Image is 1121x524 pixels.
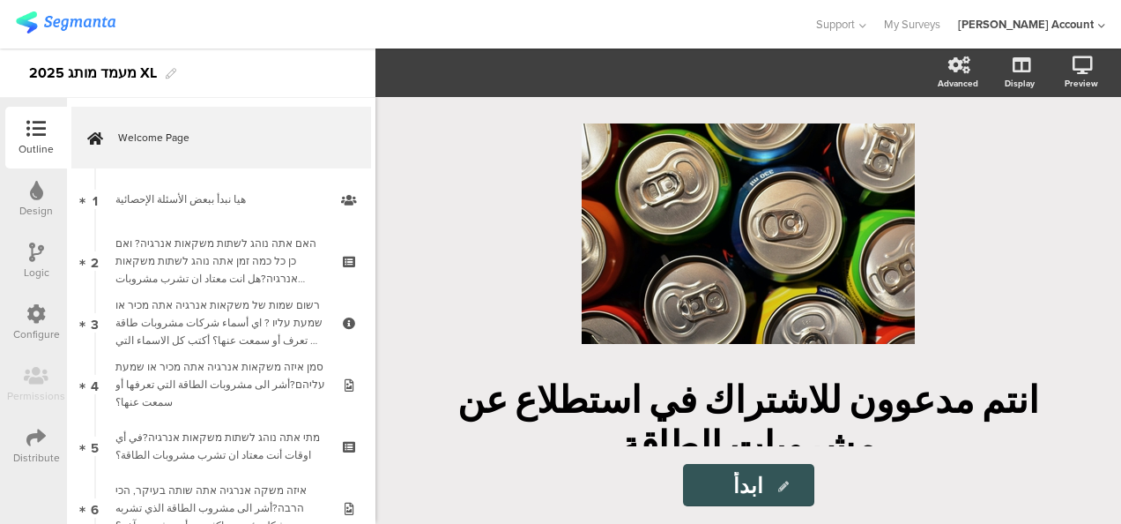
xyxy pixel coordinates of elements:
[118,129,344,146] span: Welcome Page
[91,313,99,333] span: 3
[19,203,53,219] div: Design
[71,415,371,477] a: 5 מתי אתה נוהג לשתות משקאות אנרגיה?في أي اوقات أنت معتاد ان تشرب مشروبات الطاقة؟
[115,429,326,464] div: מתי אתה נוהג לשתות משקאות אנרגיה?في أي اوقات أنت معتاد ان تشرب مشروبات الطاقة؟
[71,107,371,168] a: Welcome Page
[683,464,814,506] input: Start
[13,450,60,466] div: Distribute
[29,59,157,87] div: 2025 מעמד מותג XL
[71,354,371,415] a: 4 סמן איזה משקאות אנרגיה אתה מכיר או שמעת עליהם?أشر الى مشروبات الطاقة التي تعرفها أو سمعت عنها؟
[115,235,326,288] div: האם אתה נוהג לשתות משקאות אנרגיה? ואם כן כל כמה זמן אתה נוהג לשתות משקאות אנרגיה?هل انت معتاد ان ...
[91,437,99,456] span: 5
[19,141,54,157] div: Outline
[71,292,371,354] a: 3 רשום שמות של משקאות אנרגיה אתה מכיר או שמעת עליו ? اي أسماء شركات مشروبات طاقة أنت تعرف أو سمعت...
[93,190,98,209] span: 1
[16,11,115,34] img: segmanta logo
[816,16,855,33] span: Support
[91,251,99,271] span: 2
[115,191,326,208] div: هيا نبدأ ببعض الأسئلة الإحصائية
[71,230,371,292] a: 2 האם אתה נוהג לשתות משקאות אנרגיה? ואם כן כל כמה זמן אתה נוהג לשתות משקאות אנרגיה?هل انت معتاد ا...
[938,77,978,90] div: Advanced
[1065,77,1098,90] div: Preview
[1005,77,1035,90] div: Display
[24,265,49,281] div: Logic
[71,168,371,230] a: 1 هيا نبدأ ببعض الأسئلة الإحصائية
[91,375,99,394] span: 4
[13,326,60,342] div: Configure
[91,498,99,518] span: 6
[422,377,1074,467] p: انتم مدعوون للاشتراك في استطلاع عن مشروبات الطاقة
[958,16,1094,33] div: [PERSON_NAME] Account
[115,358,326,411] div: סמן איזה משקאות אנרגיה אתה מכיר או שמעת עליהם?أشر الى مشروبات الطاقة التي تعرفها أو سمعت عنها؟
[115,296,326,349] div: רשום שמות של משקאות אנרגיה אתה מכיר או שמעת עליו ? اي أسماء شركات مشروبات طاقة أنت تعرف أو سمعت ع...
